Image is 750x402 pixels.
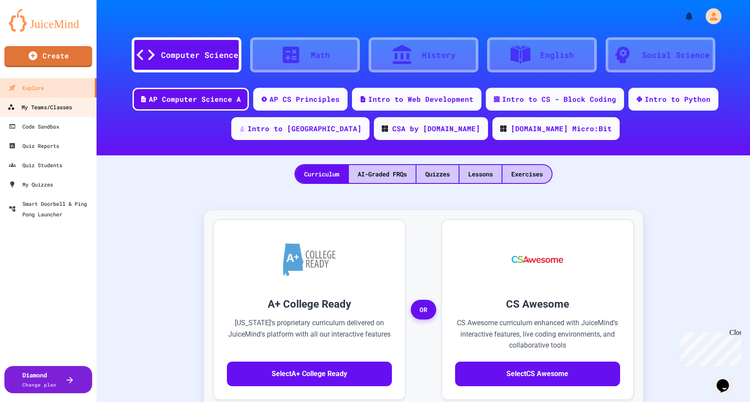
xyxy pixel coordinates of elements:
div: Intro to Python [645,94,711,104]
div: Intro to Web Development [368,94,474,104]
div: Intro to CS - Block Coding [502,94,616,104]
iframe: chat widget [713,367,741,393]
button: SelectCS Awesome [455,362,620,386]
img: logo-orange.svg [9,9,88,32]
div: AP CS Principles [269,94,340,104]
div: Code Sandbox [9,121,59,132]
span: OR [411,300,436,320]
div: AI-Graded FRQs [349,165,416,183]
div: Social Science [642,49,710,61]
img: CODE_logo_RGB.png [382,126,388,132]
div: AP Computer Science A [149,94,241,104]
div: Exercises [502,165,552,183]
a: Create [4,46,92,67]
div: My Account [696,6,724,26]
div: Explore [9,83,44,93]
div: My Teams/Classes [7,102,72,113]
iframe: chat widget [677,329,741,366]
button: DiamondChange plan [4,366,92,393]
img: CODE_logo_RGB.png [500,126,506,132]
div: History [422,49,456,61]
div: Diamond [22,370,56,389]
button: SelectA+ College Ready [227,362,392,386]
div: My Notifications [667,9,696,24]
div: Quiz Students [9,160,62,170]
div: Computer Science [161,49,238,61]
div: Lessons [459,165,502,183]
div: Chat with us now!Close [4,4,61,56]
div: Quizzes [416,165,459,183]
div: Math [311,49,330,61]
p: CS Awesome curriculum enhanced with JuiceMind's interactive features, live coding environments, a... [455,317,620,351]
div: [DOMAIN_NAME] Micro:Bit [511,123,612,134]
p: [US_STATE]'s proprietary curriculum delivered on JuiceMind's platform with all our interactive fe... [227,317,392,351]
div: My Quizzes [9,179,53,190]
div: Intro to [GEOGRAPHIC_DATA] [248,123,362,134]
h3: CS Awesome [455,296,620,312]
img: A+ College Ready [283,243,336,276]
div: CSA by [DOMAIN_NAME] [392,123,480,134]
span: Change plan [22,381,56,388]
div: English [540,49,574,61]
div: Curriculum [295,165,348,183]
h3: A+ College Ready [227,296,392,312]
div: Smart Doorbell & Ping Pong Launcher [9,198,93,219]
img: CS Awesome [503,233,572,286]
div: Quiz Reports [9,140,59,151]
